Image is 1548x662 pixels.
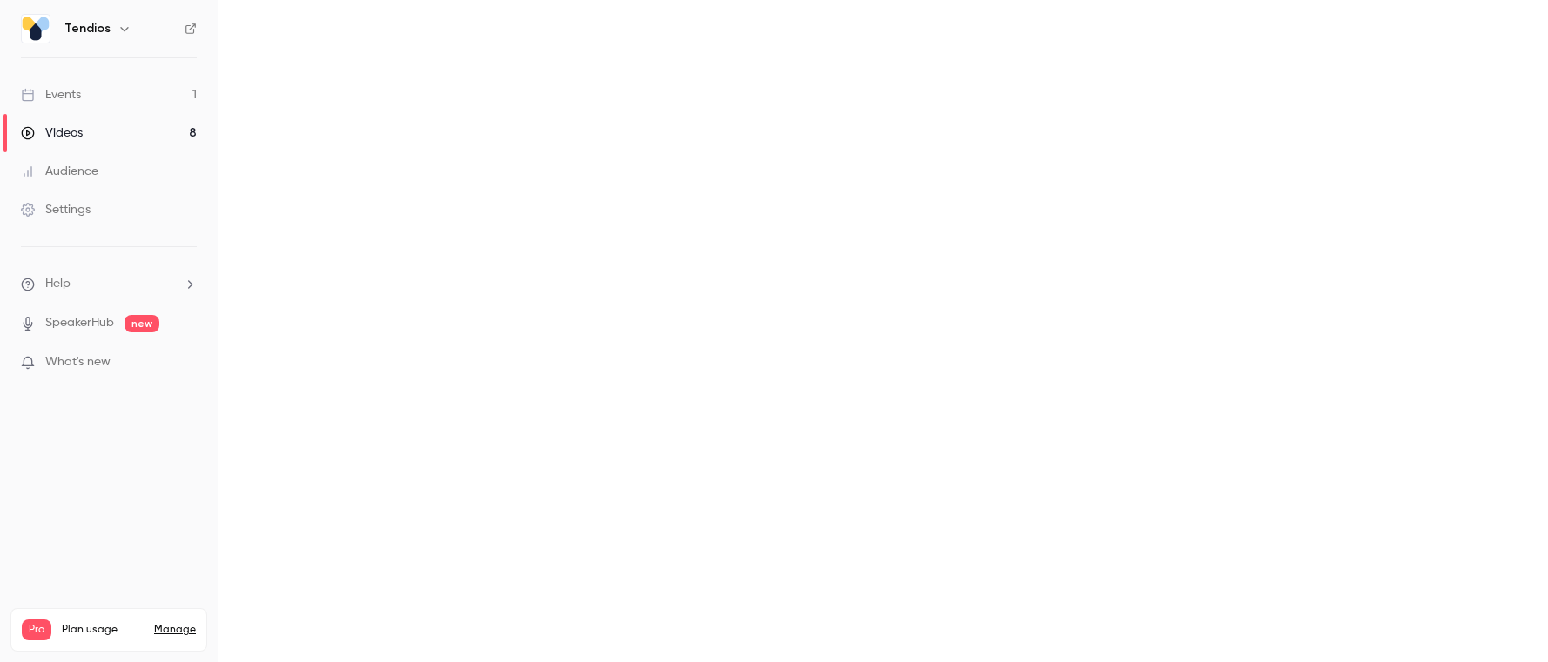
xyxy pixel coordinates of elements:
div: Events [21,86,81,104]
span: new [125,315,159,332]
h6: Tendios [64,20,111,37]
span: Help [45,275,71,293]
div: Audience [21,163,98,180]
img: Tendios [22,15,50,43]
span: What's new [45,353,111,371]
div: Settings [21,201,91,218]
a: Manage [154,623,196,637]
span: Plan usage [62,623,144,637]
div: Videos [21,124,83,142]
iframe: Noticeable Trigger [176,355,197,371]
a: SpeakerHub [45,314,114,332]
span: Pro [22,619,51,640]
li: help-dropdown-opener [21,275,197,293]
